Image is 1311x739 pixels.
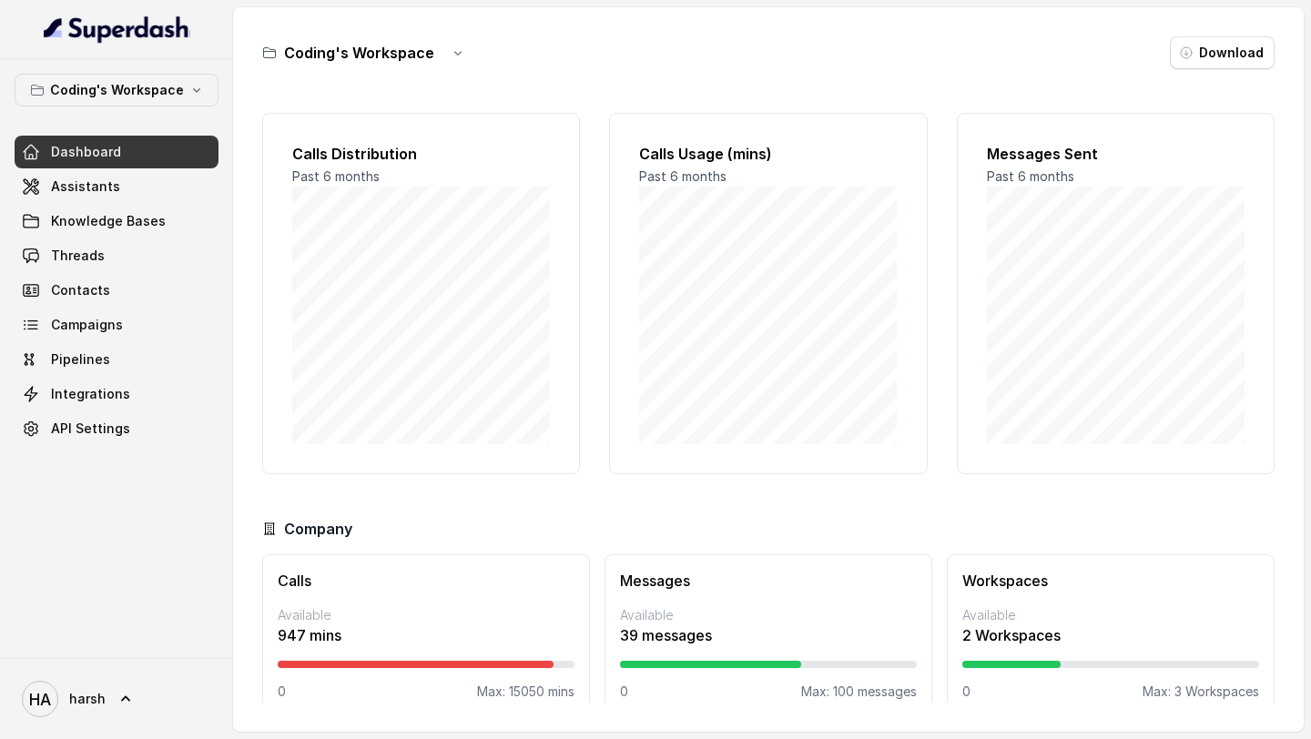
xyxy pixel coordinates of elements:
span: Past 6 months [292,168,380,184]
button: Download [1170,36,1275,69]
img: light.svg [44,15,190,44]
span: harsh [69,690,106,708]
span: Integrations [51,385,130,403]
span: API Settings [51,420,130,438]
p: Max: 100 messages [801,683,917,701]
h3: Company [284,518,352,540]
a: API Settings [15,412,218,445]
p: Coding's Workspace [50,79,184,101]
p: 947 mins [278,624,574,646]
a: Pipelines [15,343,218,376]
span: Assistants [51,177,120,196]
a: Campaigns [15,309,218,341]
p: 0 [278,683,286,701]
a: Threads [15,239,218,272]
text: HA [29,690,51,709]
h2: Calls Distribution [292,143,550,165]
p: 2 Workspaces [962,624,1259,646]
a: Integrations [15,378,218,410]
h2: Messages Sent [987,143,1245,165]
h3: Workspaces [962,570,1259,592]
span: Campaigns [51,316,123,334]
a: Dashboard [15,136,218,168]
a: Knowledge Bases [15,205,218,238]
p: Max: 15050 mins [477,683,574,701]
span: Dashboard [51,143,121,161]
p: 0 [620,683,628,701]
p: Max: 3 Workspaces [1143,683,1259,701]
span: Pipelines [51,350,110,369]
h2: Calls Usage (mins) [639,143,897,165]
a: Contacts [15,274,218,307]
h3: Messages [620,570,917,592]
span: Knowledge Bases [51,212,166,230]
button: Coding's Workspace [15,74,218,106]
a: Assistants [15,170,218,203]
h3: Coding's Workspace [284,42,434,64]
p: Available [620,606,917,624]
p: 39 messages [620,624,917,646]
a: harsh [15,673,218,724]
h3: Calls [278,570,574,592]
span: Contacts [51,281,110,299]
p: Available [962,606,1259,624]
span: Past 6 months [639,168,727,184]
span: Threads [51,247,105,265]
span: Past 6 months [987,168,1074,184]
p: Available [278,606,574,624]
p: 0 [962,683,971,701]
